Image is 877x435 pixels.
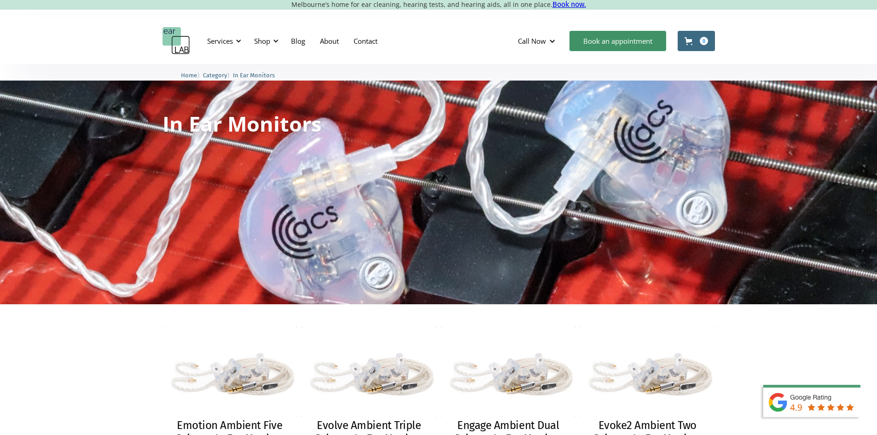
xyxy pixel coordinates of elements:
div: Call Now [518,36,546,46]
a: home [163,27,190,55]
a: Category [203,70,227,79]
a: In Ear Monitors [233,70,275,79]
a: About [313,28,346,54]
h1: In Ear Monitors [163,113,321,134]
a: Home [181,70,197,79]
div: Shop [249,27,281,55]
img: Engage Ambient Dual Driver – In Ear Monitor [441,327,576,417]
li: 〉 [181,70,203,80]
div: 0 [700,37,708,45]
a: Blog [284,28,313,54]
span: Home [181,72,197,79]
span: Category [203,72,227,79]
img: Evoke2 Ambient Two Driver – In Ear Monitor [580,327,715,417]
div: Shop [254,36,270,46]
li: 〉 [203,70,233,80]
a: Contact [346,28,385,54]
div: Services [207,36,233,46]
span: In Ear Monitors [233,72,275,79]
a: Book an appointment [569,31,666,51]
div: Services [202,27,244,55]
a: Open cart [678,31,715,51]
img: Evolve Ambient Triple Driver – In Ear Monitor [302,327,436,417]
img: Emotion Ambient Five Driver – In Ear Monitor [163,327,297,417]
div: Call Now [511,27,565,55]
